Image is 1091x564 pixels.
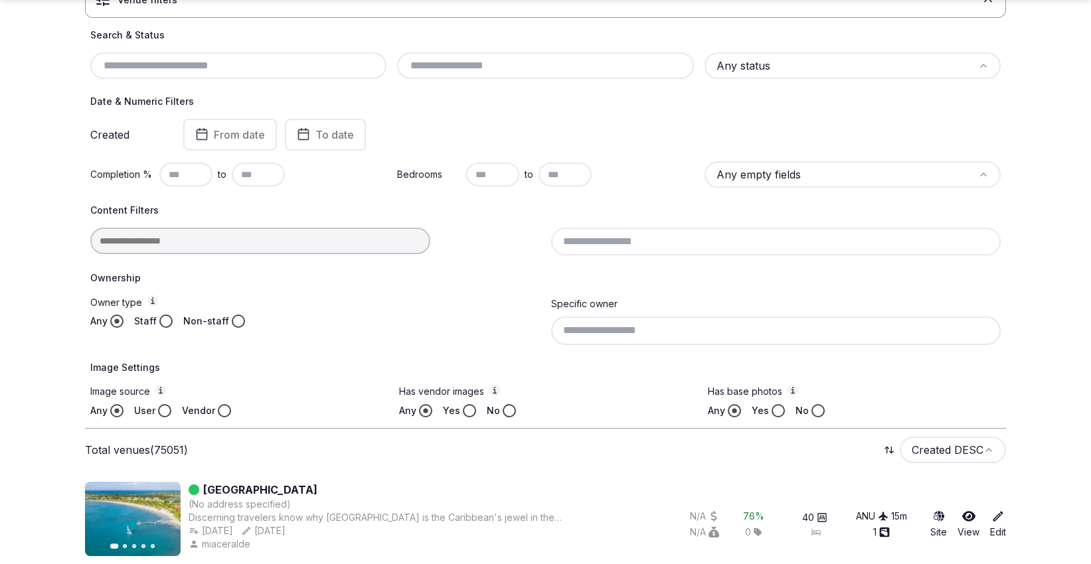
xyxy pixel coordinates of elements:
button: (No address specified) [189,498,291,511]
button: N/A [690,510,719,523]
button: [DATE] [189,524,233,537]
label: Any [708,404,725,417]
span: From date [214,128,265,141]
h4: Content Filters [90,204,1001,217]
button: 1 [873,526,890,539]
button: Has vendor images [489,385,500,395]
button: From date [183,119,277,151]
button: Go to slide 2 [123,544,127,548]
label: Has vendor images [399,385,692,399]
label: Image source [90,385,383,399]
div: 76 % [743,510,764,523]
span: 0 [745,526,751,539]
img: Featured image for Jumpy Bay Island [85,482,181,556]
label: User [134,404,155,417]
a: [GEOGRAPHIC_DATA] [203,482,317,498]
span: To date [315,128,354,141]
div: 15 m [891,510,907,523]
a: Edit [990,510,1006,539]
h4: Ownership [90,271,1001,285]
button: Owner type [147,295,158,306]
span: to [525,168,533,181]
button: ANU [856,510,888,523]
span: to [218,168,226,181]
label: Specific owner [551,298,618,309]
button: 40 [802,511,827,524]
button: N/A [690,526,719,539]
button: Go to slide 5 [151,544,155,548]
button: miaceralde [189,537,253,551]
label: Yes [752,404,769,417]
a: Site [930,510,947,539]
button: 15m [891,510,907,523]
label: Any [399,404,416,417]
button: Image source [155,385,166,395]
h4: Date & Numeric Filters [90,95,1001,108]
button: Go to slide 1 [110,543,119,549]
span: 40 [802,511,814,524]
p: Total venues (75051) [85,443,188,457]
label: Non-staff [183,315,229,328]
button: Go to slide 4 [141,544,145,548]
button: 76% [743,510,764,523]
button: Go to slide 3 [132,544,136,548]
label: Bedrooms [397,168,461,181]
label: No [487,404,500,417]
a: View [958,510,979,539]
h4: Search & Status [90,29,1001,42]
label: Any [90,404,108,417]
label: Vendor [182,404,215,417]
div: Discerning travelers know why [GEOGRAPHIC_DATA] is the Caribbean's jewel in the crown. This islan... [189,511,577,524]
label: Yes [443,404,460,417]
label: No [796,404,809,417]
button: Has base photos [788,385,798,395]
button: [DATE] [241,524,286,537]
label: Completion % [90,168,154,181]
button: To date [285,119,366,151]
label: Staff [134,315,157,328]
label: Any [90,315,108,328]
label: Has base photos [708,385,1001,399]
label: Created [90,129,165,140]
h4: Image Settings [90,361,1001,374]
label: Owner type [90,295,541,309]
